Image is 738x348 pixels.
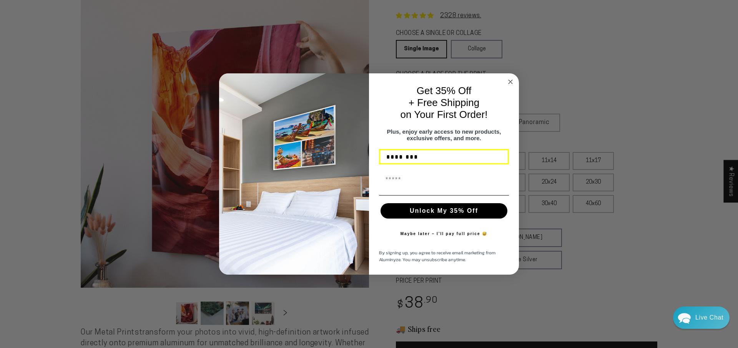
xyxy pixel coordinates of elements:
button: Unlock My 35% Off [381,203,507,219]
span: Plus, enjoy early access to new products, exclusive offers, and more. [387,128,501,141]
img: underline [379,195,509,196]
span: By signing up, you agree to receive email marketing from Aluminyze. You may unsubscribe anytime. [379,249,495,263]
span: on Your First Order! [401,109,488,120]
span: Get 35% Off [417,85,472,96]
img: 728e4f65-7e6c-44e2-b7d1-0292a396982f.jpeg [219,73,369,275]
button: Close dialog [506,77,515,86]
span: + Free Shipping [409,97,479,108]
div: Contact Us Directly [695,307,723,329]
div: Chat widget toggle [673,307,730,329]
button: Maybe later – I’ll pay full price 😅 [397,226,492,242]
